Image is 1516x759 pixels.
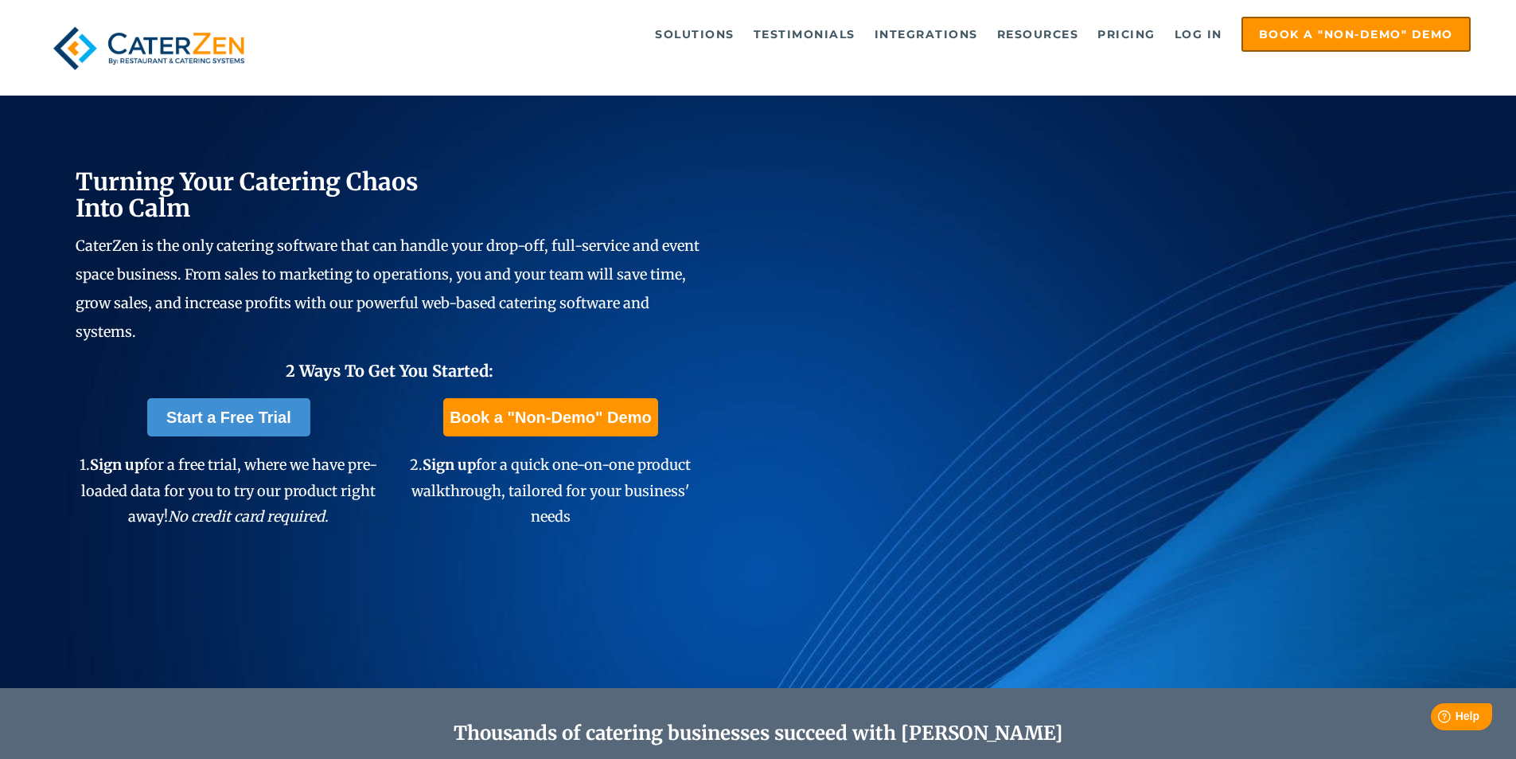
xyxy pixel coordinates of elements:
[443,398,657,436] a: Book a "Non-Demo" Demo
[286,361,493,381] span: 2 Ways To Get You Started:
[152,722,1365,745] h2: Thousands of catering businesses succeed with [PERSON_NAME]
[989,18,1087,50] a: Resources
[147,398,310,436] a: Start a Free Trial
[45,17,252,80] img: caterzen
[289,17,1471,52] div: Navigation Menu
[1241,17,1471,52] a: Book a "Non-Demo" Demo
[867,18,986,50] a: Integrations
[168,507,329,526] em: No credit card required.
[76,237,700,341] span: CaterZen is the only catering software that can handle your drop-off, full-service and event spac...
[746,18,863,50] a: Testimonials
[76,166,419,223] span: Turning Your Catering Chaos Into Calm
[1089,18,1163,50] a: Pricing
[80,456,377,526] span: 1. for a free trial, where we have pre-loaded data for you to try our product right away!
[647,18,742,50] a: Solutions
[1374,697,1498,741] iframe: Help widget launcher
[90,456,143,474] span: Sign up
[410,456,691,526] span: 2. for a quick one-on-one product walkthrough, tailored for your business' needs
[423,456,476,474] span: Sign up
[1167,18,1230,50] a: Log in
